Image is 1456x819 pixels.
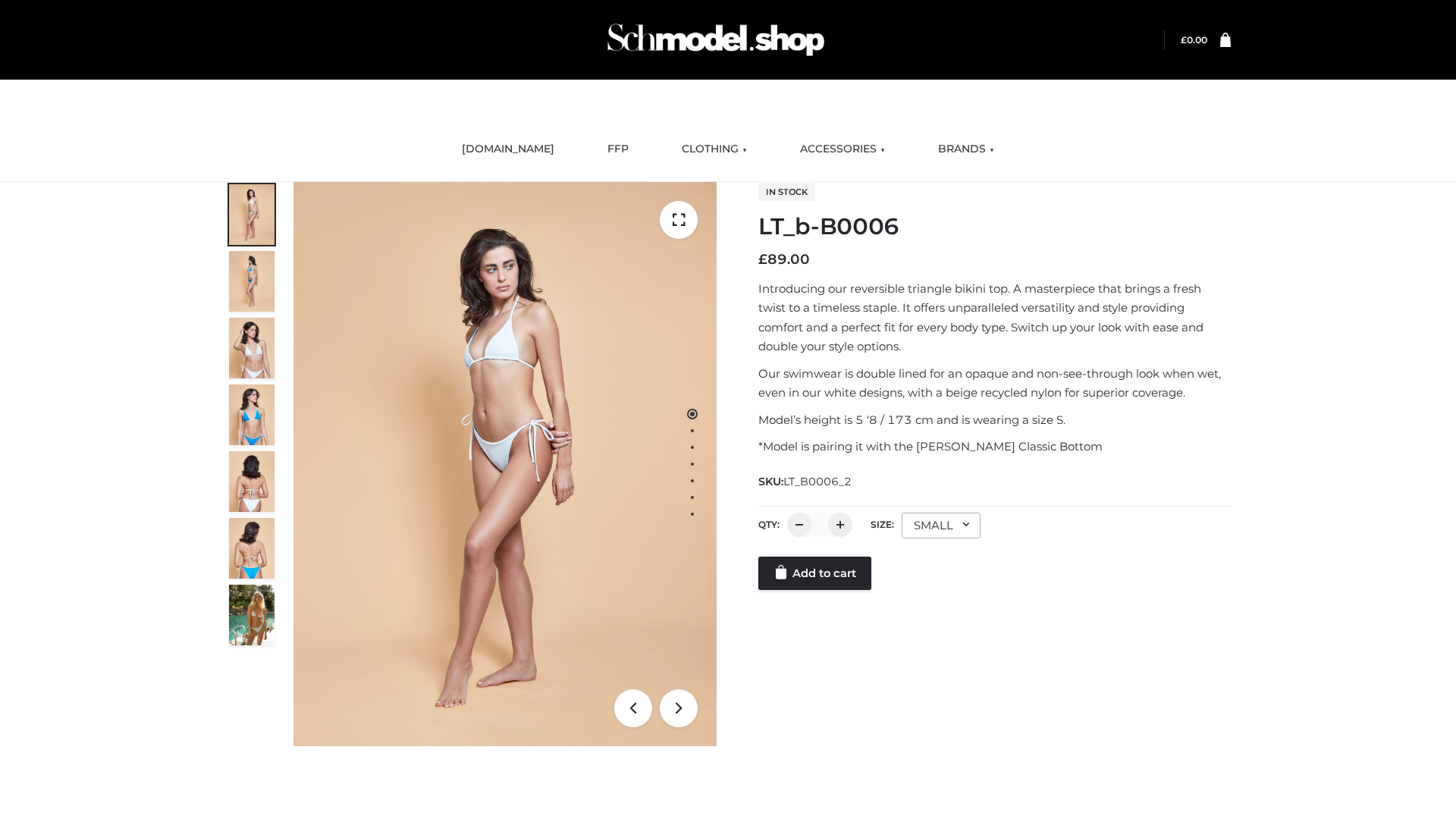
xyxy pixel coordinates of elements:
[758,557,871,590] a: Add to cart
[229,518,275,579] img: ArielClassicBikiniTop_CloudNine_AzureSky_OW114ECO_8-scaled.jpg
[758,472,853,491] span: SKU:
[1181,34,1207,45] bdi: 0.00
[758,519,780,530] label: QTY:
[902,513,981,538] div: SMALL
[596,133,640,166] a: FFP
[789,133,896,166] a: ACCESSORIES
[670,133,758,166] a: CLOTHING
[758,279,1231,356] p: Introducing our reversible triangle bikini top. A masterpiece that brings a fresh twist to a time...
[229,251,275,312] img: ArielClassicBikiniTop_CloudNine_AzureSky_OW114ECO_2-scaled.jpg
[602,10,830,70] img: Schmodel Admin 964
[229,451,275,512] img: ArielClassicBikiniTop_CloudNine_AzureSky_OW114ECO_7-scaled.jpg
[450,133,566,166] a: [DOMAIN_NAME]
[229,585,275,645] img: Arieltop_CloudNine_AzureSky2.jpg
[927,133,1006,166] a: BRANDS
[229,384,275,445] img: ArielClassicBikiniTop_CloudNine_AzureSky_OW114ECO_4-scaled.jpg
[758,251,810,268] bdi: 89.00
[758,364,1231,403] p: Our swimwear is double lined for an opaque and non-see-through look when wet, even in our white d...
[758,410,1231,430] p: Model’s height is 5 ‘8 / 173 cm and is wearing a size S.
[758,213,1231,240] h1: LT_b-B0006
[293,182,717,746] img: LT_b-B0006
[1181,34,1207,45] a: £0.00
[758,251,767,268] span: £
[871,519,894,530] label: Size:
[229,318,275,378] img: ArielClassicBikiniTop_CloudNine_AzureSky_OW114ECO_3-scaled.jpg
[783,475,852,488] span: LT_B0006_2
[758,183,815,201] span: In stock
[758,437,1231,457] p: *Model is pairing it with the [PERSON_NAME] Classic Bottom
[1181,34,1187,45] span: £
[229,184,275,245] img: ArielClassicBikiniTop_CloudNine_AzureSky_OW114ECO_1-scaled.jpg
